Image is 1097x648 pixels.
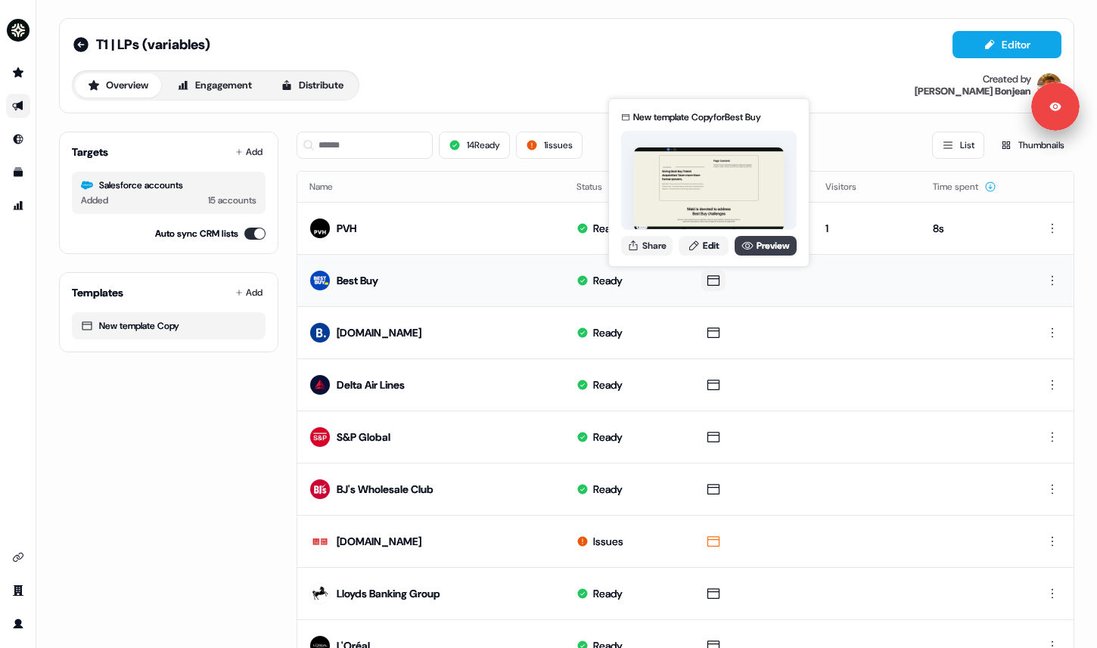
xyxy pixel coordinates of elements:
div: Issues [593,534,623,549]
div: Best Buy [337,273,378,288]
div: Ready [593,586,623,601]
a: Go to outbound experience [6,94,30,118]
div: BJ's Wholesale Club [337,482,434,497]
button: Status [576,173,620,200]
button: Editor [952,31,1061,58]
div: Targets [72,144,108,160]
button: Thumbnails [990,132,1074,159]
button: 1issues [516,132,583,159]
div: Added [81,193,108,208]
a: Go to templates [6,160,30,184]
a: Edit [679,236,729,256]
div: Salesforce accounts [81,178,256,193]
div: Ready [593,325,623,340]
div: Lloyds Banking Group [337,586,440,601]
div: S&P Global [337,429,390,445]
button: Visitors [825,173,875,200]
a: Preview [735,236,797,256]
img: asset preview [634,147,784,231]
a: Editor [952,39,1061,54]
img: Vincent [1037,73,1061,98]
div: Ready [593,221,623,236]
span: T1 | LPs (variables) [96,36,210,54]
button: Engagement [164,73,265,98]
button: Share [621,236,673,256]
a: Go to prospects [6,60,30,85]
button: Add [232,282,266,303]
button: Time spent [933,173,996,200]
div: Ready [593,482,623,497]
div: 8s [933,221,1012,236]
a: Go to team [6,578,30,603]
button: Distribute [268,73,356,98]
div: 1 [825,221,908,236]
div: Ready [593,429,623,445]
div: [DOMAIN_NAME] [337,325,421,340]
div: [PERSON_NAME] Bonjean [915,85,1031,98]
button: Overview [75,73,161,98]
div: Ready [593,377,623,392]
div: Delta Air Lines [337,377,405,392]
a: Go to Inbound [6,127,30,151]
div: [DOMAIN_NAME] [337,534,421,549]
a: Go to integrations [6,545,30,569]
button: Name [309,173,351,200]
button: 14Ready [439,132,510,159]
div: 15 accounts [208,193,256,208]
a: Go to attribution [6,194,30,218]
div: Created by [983,73,1031,85]
button: List [932,132,984,159]
div: Ready [593,273,623,288]
a: Go to profile [6,612,30,636]
label: Auto sync CRM lists [155,226,238,241]
div: Templates [72,285,123,300]
div: New template Copy [81,318,256,333]
button: Add [232,141,266,163]
div: PVH [337,221,356,236]
div: New template Copy for Best Buy [633,110,761,125]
